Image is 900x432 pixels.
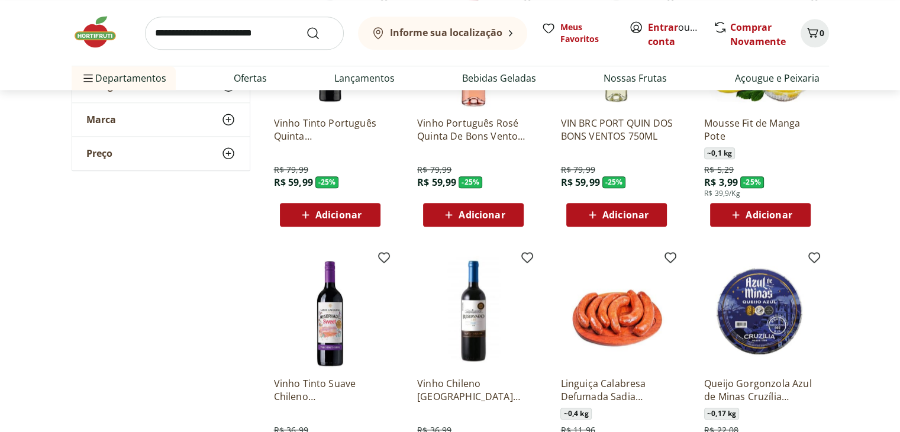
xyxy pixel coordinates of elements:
span: R$ 3,99 [704,176,738,189]
img: Vinho Chileno Santa Carolina Reservado Malbec 750ml [417,255,530,367]
span: 0 [820,27,824,38]
span: Preço [86,148,112,160]
span: R$ 59,99 [560,176,599,189]
span: R$ 79,99 [274,164,308,176]
a: Vinho Tinto Suave Chileno [GEOGRAPHIC_DATA] 750ml [274,377,386,403]
span: Adicionar [315,210,362,220]
span: ~ 0,1 kg [704,147,735,159]
span: ~ 0,4 kg [560,408,591,420]
span: Marca [86,114,116,126]
span: - 25 % [315,176,339,188]
button: Adicionar [280,203,380,227]
button: Informe sua localização [358,17,527,50]
span: - 25 % [459,176,482,188]
button: Preço [72,137,250,170]
a: Vinho Tinto Português Quinta [GEOGRAPHIC_DATA] Ventos 750ml [274,117,386,143]
span: Departamentos [81,64,166,92]
a: Mousse Fit de Manga Pote [704,117,817,143]
b: Informe sua localização [390,26,502,39]
img: Vinho Tinto Suave Chileno Santa Carolina Reservado 750ml [274,255,386,367]
a: Comprar Novamente [730,21,786,48]
a: VIN BRC PORT QUIN DOS BONS VENTOS 750ML [560,117,673,143]
button: Adicionar [566,203,667,227]
span: Adicionar [746,210,792,220]
span: - 25 % [740,176,764,188]
a: Nossas Frutas [604,71,667,85]
a: Queijo Gorgonzola Azul de Minas Cruzília Unidade [704,377,817,403]
span: R$ 39,9/Kg [704,189,740,198]
span: R$ 59,99 [274,176,313,189]
img: Queijo Gorgonzola Azul de Minas Cruzília Unidade [704,255,817,367]
button: Menu [81,64,95,92]
span: R$ 79,99 [560,164,595,176]
span: Adicionar [459,210,505,220]
a: Linguiça Calabresa Defumada Sadia Perdigão [560,377,673,403]
img: Linguiça Calabresa Defumada Sadia Perdigão [560,255,673,367]
span: R$ 59,99 [417,176,456,189]
span: ou [648,20,701,49]
a: Vinho Português Rosé Quinta De Bons Ventos 750ml [417,117,530,143]
input: search [145,17,344,50]
button: Adicionar [710,203,811,227]
span: Meus Favoritos [560,21,615,45]
a: Criar conta [648,21,713,48]
button: Adicionar [423,203,524,227]
a: Ofertas [234,71,267,85]
a: Meus Favoritos [541,21,615,45]
button: Marca [72,104,250,137]
span: R$ 79,99 [417,164,451,176]
button: Carrinho [801,19,829,47]
a: Entrar [648,21,678,34]
a: Lançamentos [334,71,395,85]
img: Hortifruti [72,14,131,50]
a: Vinho Chileno [GEOGRAPHIC_DATA] Malbec 750ml [417,377,530,403]
span: ~ 0,17 kg [704,408,739,420]
a: Açougue e Peixaria [734,71,819,85]
span: R$ 5,29 [704,164,734,176]
span: - 25 % [602,176,626,188]
button: Submit Search [306,26,334,40]
span: Adicionar [602,210,649,220]
a: Bebidas Geladas [462,71,536,85]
